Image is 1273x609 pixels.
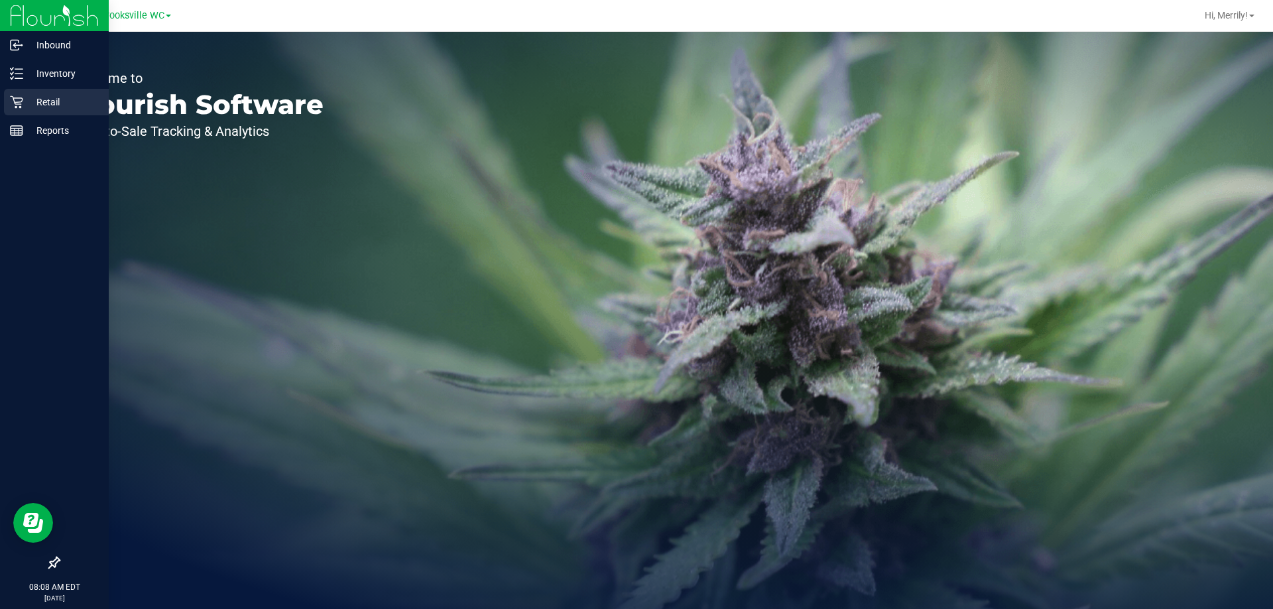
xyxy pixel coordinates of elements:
[72,91,324,118] p: Flourish Software
[1205,10,1248,21] span: Hi, Merrily!
[10,67,23,80] inline-svg: Inventory
[72,72,324,85] p: Welcome to
[13,503,53,543] iframe: Resource center
[6,581,103,593] p: 08:08 AM EDT
[100,10,164,21] span: Brooksville WC
[10,38,23,52] inline-svg: Inbound
[72,125,324,138] p: Seed-to-Sale Tracking & Analytics
[23,66,103,82] p: Inventory
[6,593,103,603] p: [DATE]
[23,123,103,138] p: Reports
[23,37,103,53] p: Inbound
[10,124,23,137] inline-svg: Reports
[23,94,103,110] p: Retail
[10,95,23,109] inline-svg: Retail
